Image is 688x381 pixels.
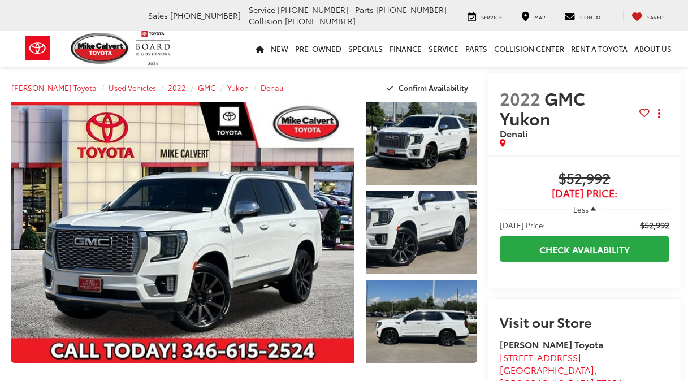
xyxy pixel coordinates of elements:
a: Check Availability [500,236,669,262]
img: 2022 GMC Yukon Denali [365,279,478,363]
img: 2022 GMC Yukon Denali [8,101,358,363]
a: Parts [462,31,491,67]
span: Less [573,204,589,214]
span: Saved [647,13,664,20]
span: [STREET_ADDRESS] [500,350,581,363]
span: Parts [355,4,374,15]
a: GMC [198,83,215,93]
span: GMC Yukon [500,86,585,130]
span: [DATE] Price: [500,219,545,231]
img: 2022 GMC Yukon Denali [365,101,478,186]
a: Service [425,31,462,67]
span: [PHONE_NUMBER] [285,15,356,27]
a: About Us [631,31,675,67]
button: Less [568,199,602,219]
button: Confirm Availability [380,78,477,98]
span: [PHONE_NUMBER] [170,10,241,21]
span: Service [249,4,275,15]
img: 2022 GMC Yukon Denali [365,190,478,275]
a: Expand Photo 1 [366,102,477,185]
span: $52,992 [640,219,669,231]
a: Pre-Owned [292,31,345,67]
a: New [267,31,292,67]
span: [PHONE_NUMBER] [376,4,447,15]
a: Expand Photo 0 [11,102,354,363]
a: Used Vehicles [109,83,156,93]
a: Service [459,10,510,21]
a: Rent a Toyota [568,31,631,67]
span: $52,992 [500,171,669,188]
img: Toyota [16,30,59,67]
button: Actions [650,104,669,124]
img: Mike Calvert Toyota [71,33,131,64]
a: [PERSON_NAME] Toyota [11,83,97,93]
a: Contact [556,10,614,21]
span: Map [534,13,545,20]
a: Yukon [227,83,249,93]
a: Specials [345,31,386,67]
a: Denali [261,83,283,93]
a: Expand Photo 2 [366,190,477,274]
a: Collision Center [491,31,568,67]
a: 2022 [168,83,186,93]
span: 2022 [500,86,540,110]
a: My Saved Vehicles [623,10,672,21]
span: [DATE] Price: [500,188,669,199]
a: Home [252,31,267,67]
span: Denali [500,127,527,140]
a: Map [513,10,553,21]
span: dropdown dots [658,109,660,118]
span: Confirm Availability [399,83,468,93]
span: Collision [249,15,283,27]
span: [GEOGRAPHIC_DATA] [500,363,594,376]
a: Expand Photo 3 [366,280,477,363]
h2: Visit our Store [500,314,669,329]
strong: [PERSON_NAME] Toyota [500,337,603,350]
span: Sales [148,10,168,21]
span: Contact [580,13,605,20]
a: Finance [386,31,425,67]
span: [PHONE_NUMBER] [278,4,348,15]
span: Service [481,13,502,20]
